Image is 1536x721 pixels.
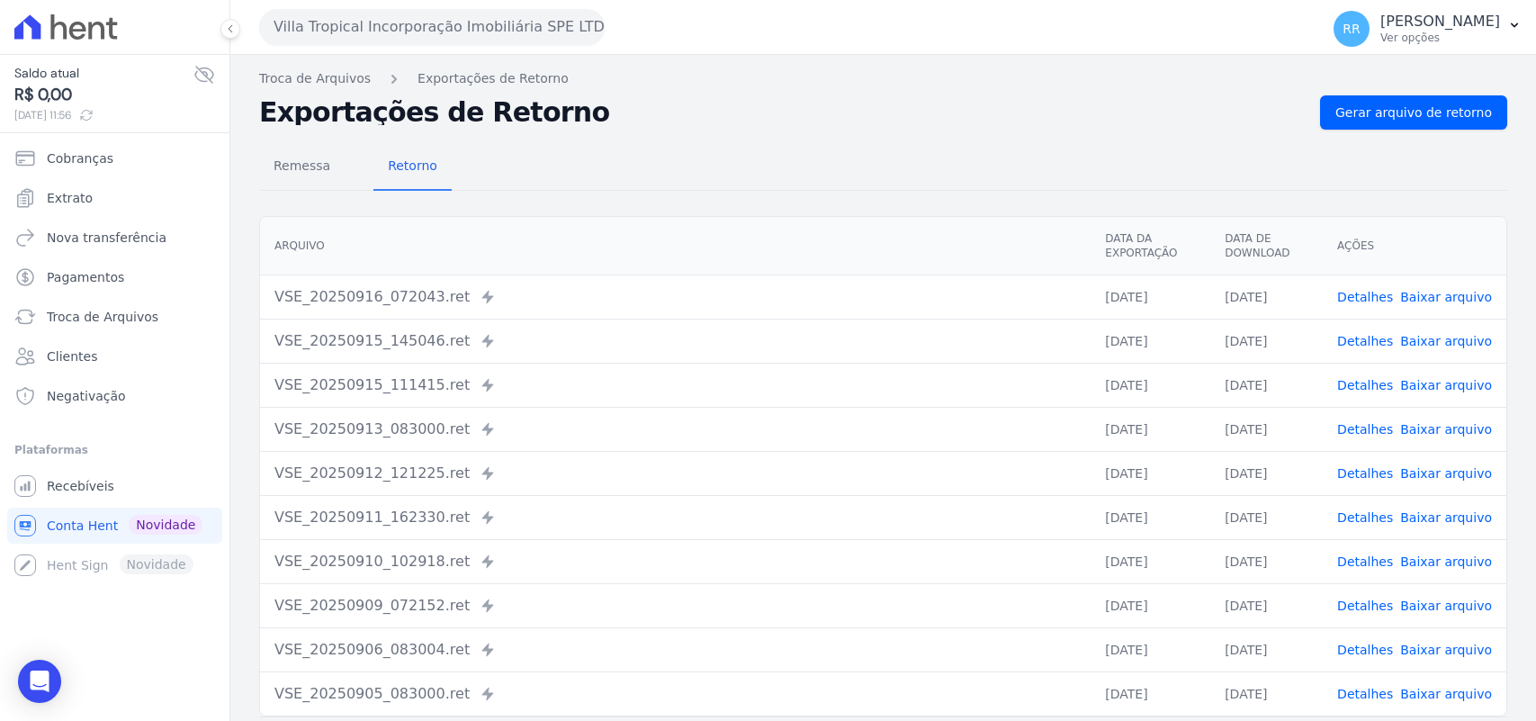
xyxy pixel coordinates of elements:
[14,83,193,107] span: R$ 0,00
[1091,363,1210,407] td: [DATE]
[7,220,222,256] a: Nova transferência
[274,286,1076,308] div: VSE_20250916_072043.ret
[418,69,569,88] a: Exportações de Retorno
[1337,643,1393,657] a: Detalhes
[1210,407,1323,451] td: [DATE]
[1400,334,1492,348] a: Baixar arquivo
[274,683,1076,705] div: VSE_20250905_083000.ret
[47,477,114,495] span: Recebíveis
[47,149,113,167] span: Cobranças
[1210,275,1323,319] td: [DATE]
[1323,217,1506,275] th: Ações
[47,308,158,326] span: Troca de Arquivos
[1210,217,1323,275] th: Data de Download
[1091,627,1210,671] td: [DATE]
[274,463,1076,484] div: VSE_20250912_121225.ret
[47,229,166,247] span: Nova transferência
[274,507,1076,528] div: VSE_20250911_162330.ret
[1337,554,1393,569] a: Detalhes
[1337,510,1393,525] a: Detalhes
[129,515,202,535] span: Novidade
[1337,334,1393,348] a: Detalhes
[1210,583,1323,627] td: [DATE]
[1337,378,1393,392] a: Detalhes
[1210,363,1323,407] td: [DATE]
[1343,23,1360,35] span: RR
[7,338,222,374] a: Clientes
[274,374,1076,396] div: VSE_20250915_111415.ret
[7,259,222,295] a: Pagamentos
[373,144,452,191] a: Retorno
[1091,671,1210,716] td: [DATE]
[7,378,222,414] a: Negativação
[274,419,1076,440] div: VSE_20250913_083000.ret
[274,639,1076,661] div: VSE_20250906_083004.ret
[1091,275,1210,319] td: [DATE]
[18,660,61,703] div: Open Intercom Messenger
[14,439,215,461] div: Plataformas
[47,268,124,286] span: Pagamentos
[14,140,215,583] nav: Sidebar
[47,517,118,535] span: Conta Hent
[1337,290,1393,304] a: Detalhes
[260,217,1091,275] th: Arquivo
[259,9,605,45] button: Villa Tropical Incorporação Imobiliária SPE LTDA
[1337,466,1393,481] a: Detalhes
[1400,510,1492,525] a: Baixar arquivo
[1380,31,1500,45] p: Ver opções
[1400,554,1492,569] a: Baixar arquivo
[1210,495,1323,539] td: [DATE]
[1320,95,1507,130] a: Gerar arquivo de retorno
[1091,583,1210,627] td: [DATE]
[1337,422,1393,437] a: Detalhes
[47,189,93,207] span: Extrato
[14,107,193,123] span: [DATE] 11:56
[259,69,371,88] a: Troca de Arquivos
[1380,13,1500,31] p: [PERSON_NAME]
[1337,599,1393,613] a: Detalhes
[1400,422,1492,437] a: Baixar arquivo
[1400,599,1492,613] a: Baixar arquivo
[47,347,97,365] span: Clientes
[47,387,126,405] span: Negativação
[259,69,1507,88] nav: Breadcrumb
[1400,378,1492,392] a: Baixar arquivo
[1091,539,1210,583] td: [DATE]
[1400,643,1492,657] a: Baixar arquivo
[1091,495,1210,539] td: [DATE]
[1091,319,1210,363] td: [DATE]
[1091,451,1210,495] td: [DATE]
[7,180,222,216] a: Extrato
[1091,407,1210,451] td: [DATE]
[1400,687,1492,701] a: Baixar arquivo
[1210,319,1323,363] td: [DATE]
[1319,4,1536,54] button: RR [PERSON_NAME] Ver opções
[7,508,222,544] a: Conta Hent Novidade
[1091,217,1210,275] th: Data da Exportação
[7,140,222,176] a: Cobranças
[1210,671,1323,716] td: [DATE]
[259,100,1306,125] h2: Exportações de Retorno
[274,330,1076,352] div: VSE_20250915_145046.ret
[7,299,222,335] a: Troca de Arquivos
[377,148,448,184] span: Retorno
[263,148,341,184] span: Remessa
[1210,539,1323,583] td: [DATE]
[259,144,345,191] a: Remessa
[274,551,1076,572] div: VSE_20250910_102918.ret
[14,64,193,83] span: Saldo atual
[7,468,222,504] a: Recebíveis
[1400,290,1492,304] a: Baixar arquivo
[1335,104,1492,122] span: Gerar arquivo de retorno
[1210,627,1323,671] td: [DATE]
[274,595,1076,617] div: VSE_20250909_072152.ret
[1210,451,1323,495] td: [DATE]
[1337,687,1393,701] a: Detalhes
[1400,466,1492,481] a: Baixar arquivo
